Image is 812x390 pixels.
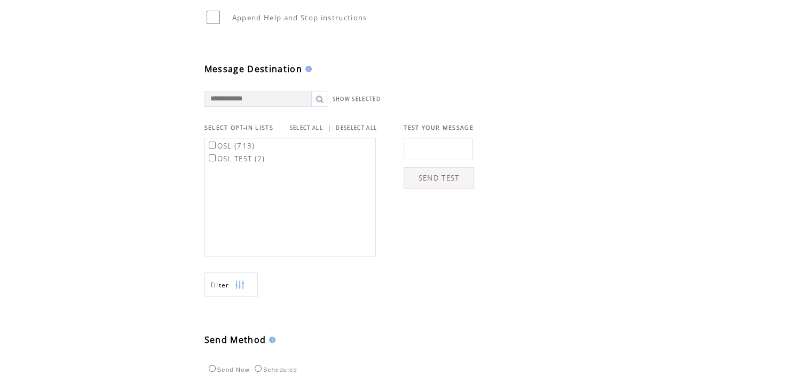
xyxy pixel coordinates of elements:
[206,366,250,373] label: Send Now
[404,124,474,131] span: TEST YOUR MESSAGE
[252,366,297,373] label: Scheduled
[336,124,377,131] a: DESELECT ALL
[302,66,312,72] img: help.gif
[204,334,266,346] span: Send Method
[204,272,258,297] a: Filter
[290,124,323,131] a: SELECT ALL
[333,96,381,103] a: SHOW SELECTED
[204,124,273,131] span: SELECT OPT-IN LISTS
[404,167,474,189] a: SEND TEST
[204,63,302,75] span: Message Destination
[207,154,265,163] label: OSL TEST (2)
[232,13,367,22] span: Append Help and Stop instructions
[210,280,230,290] span: Show filters
[209,154,216,161] input: OSL TEST (2)
[266,337,275,343] img: help.gif
[207,141,255,151] label: OSL (713)
[209,142,216,149] input: OSL (713)
[209,365,216,372] input: Send Now
[255,365,262,372] input: Scheduled
[235,273,245,297] img: filters.png
[327,123,332,132] span: |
